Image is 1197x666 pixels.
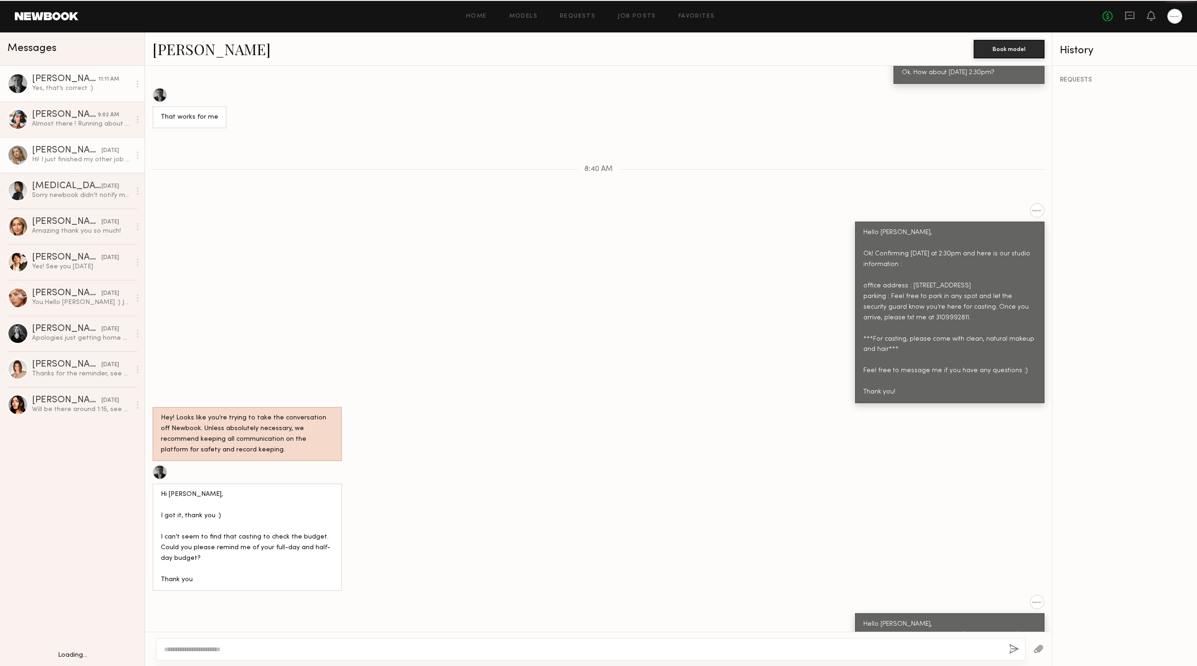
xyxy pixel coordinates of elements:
div: [DATE] [101,325,119,334]
div: [DATE] [101,254,119,262]
div: Hello [PERSON_NAME], thanks for your reply! Ok. How about [DATE] 2:30pm? [902,57,1036,78]
div: 11:11 AM [98,75,119,84]
button: Book model [974,40,1045,58]
div: Hello [PERSON_NAME], Just want to confirm, your rate is $200 per hour or $1600 per day, based on ... [863,619,1036,651]
a: Home [466,13,487,19]
div: [DATE] [101,182,119,191]
a: [PERSON_NAME] [152,39,271,59]
div: Yes, that’s correct :) [32,84,131,93]
div: REQUESTS [1060,77,1190,83]
div: [DATE] [101,146,119,155]
div: Apologies just getting home and seeing this. I should be able to get there by 11am and can let yo... [32,334,131,343]
div: [DATE] [101,361,119,369]
div: [MEDICAL_DATA][PERSON_NAME] [32,182,101,191]
div: [PERSON_NAME] [32,360,101,369]
a: Models [509,13,538,19]
div: Almost there ! Running about 5 behind! Sorry about that! Traffic was baaad [32,120,131,128]
div: Hi! I just finished my other job early, is it ok if I come now? [32,155,131,164]
div: Will be there around 1:15, see you soon! [32,405,131,414]
div: Hi [PERSON_NAME], I got it, thank you :) I can’t seem to find that casting to check the budget. C... [161,489,334,585]
div: [PERSON_NAME] [32,289,101,298]
div: [PERSON_NAME] [32,110,98,120]
div: [PERSON_NAME] [32,217,101,227]
div: [DATE] [101,289,119,298]
div: You: Hello [PERSON_NAME] :) Just a quick reminder that you're schedule for a casting with us [DAT... [32,298,131,307]
a: Job Posts [618,13,656,19]
div: [DATE] [101,396,119,405]
a: Favorites [678,13,715,19]
div: Hello [PERSON_NAME], Ok! Confirming [DATE] at 2:30pm and here is our studio information : office ... [863,228,1036,398]
div: That works for me [161,112,218,123]
div: [DATE] [101,218,119,227]
div: [PERSON_NAME] [32,396,101,405]
div: Yes! See you [DATE] [32,262,131,271]
div: Amazing thank you so much! [32,227,131,235]
div: [PERSON_NAME] [32,253,101,262]
span: Messages [7,43,57,54]
a: Book model [974,44,1045,52]
a: Requests [560,13,595,19]
span: 8:40 AM [584,165,613,173]
div: [PERSON_NAME] [32,324,101,334]
div: Hey! Looks like you’re trying to take the conversation off Newbook. Unless absolutely necessary, ... [161,413,334,456]
div: History [1060,45,1190,56]
div: Sorry newbook didn’t notify me you responded I’ll be there in 45 [32,191,131,200]
div: [PERSON_NAME] [32,75,98,84]
div: [PERSON_NAME] [32,146,101,155]
div: 9:02 AM [98,111,119,120]
div: Thanks for the reminder, see you then! [32,369,131,378]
